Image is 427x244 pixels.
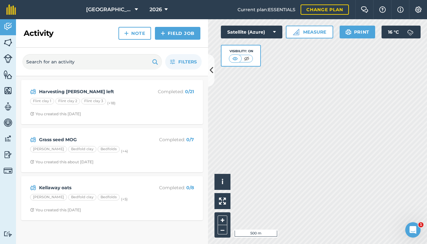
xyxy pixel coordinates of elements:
[4,38,12,47] img: svg+xml;base64,PHN2ZyB4bWxucz0iaHR0cDovL3d3dy53My5vcmcvMjAwMC9zdmciIHdpZHRoPSI1NiIgaGVpZ2h0PSI2MC...
[418,222,423,227] span: 1
[68,194,96,200] div: Bedfold clay
[4,118,12,127] img: svg+xml;base64,PD94bWwgdmVyc2lvbj0iMS4wIiBlbmNvZGluZz0idXRmLTgiPz4KPCEtLSBHZW5lcmF0b3I6IEFkb2JlIE...
[340,26,375,38] button: Print
[178,58,197,65] span: Filters
[361,6,368,13] img: Two speech bubbles overlapping with the left bubble in the forefront
[397,6,404,13] img: svg+xml;base64,PHN2ZyB4bWxucz0iaHR0cDovL3d3dy53My5vcmcvMjAwMC9zdmciIHdpZHRoPSIxNyIgaGVpZ2h0PSIxNy...
[149,6,162,13] span: 2026
[231,55,239,62] img: svg+xml;base64,PHN2ZyB4bWxucz0iaHR0cDovL3d3dy53My5vcmcvMjAwMC9zdmciIHdpZHRoPSI1MCIgaGVpZ2h0PSI0MC...
[238,6,295,13] span: Current plan : ESSENTIALS
[30,159,93,165] div: You created this about [DATE]
[143,184,194,191] p: Completed :
[30,136,36,143] img: svg+xml;base64,PD94bWwgdmVyc2lvbj0iMS4wIiBlbmNvZGluZz0idXRmLTgiPz4KPCEtLSBHZW5lcmF0b3I6IEFkb2JlIE...
[229,49,253,54] div: Visibility: On
[161,29,165,37] img: svg+xml;base64,PHN2ZyB4bWxucz0iaHR0cDovL3d3dy53My5vcmcvMjAwMC9zdmciIHdpZHRoPSIxNCIgaGVpZ2h0PSIyNC...
[121,197,128,201] small: (+ 5 )
[143,136,194,143] p: Completed :
[30,184,36,191] img: svg+xml;base64,PD94bWwgdmVyc2lvbj0iMS4wIiBlbmNvZGluZz0idXRmLTgiPz4KPCEtLSBHZW5lcmF0b3I6IEFkb2JlIE...
[185,89,194,94] strong: 0 / 21
[30,208,34,212] img: Clock with arrow pointing clockwise
[4,54,12,63] img: svg+xml;base64,PD94bWwgdmVyc2lvbj0iMS4wIiBlbmNvZGluZz0idXRmLTgiPz4KPCEtLSBHZW5lcmF0b3I6IEFkb2JlIE...
[98,146,120,152] div: Bedfolds
[186,137,194,142] strong: 0 / 7
[118,27,151,40] a: Note
[415,6,422,13] img: A cog icon
[243,55,251,62] img: svg+xml;base64,PHN2ZyB4bWxucz0iaHR0cDovL3d3dy53My5vcmcvMjAwMC9zdmciIHdpZHRoPSI1MCIgaGVpZ2h0PSI0MC...
[68,146,96,152] div: Bedfold clay
[121,149,128,153] small: (+ 4 )
[222,178,223,186] span: i
[6,4,16,15] img: fieldmargin Logo
[86,6,132,13] span: [GEOGRAPHIC_DATA]
[165,54,202,69] button: Filters
[218,225,227,234] button: –
[22,54,162,69] input: Search for an activity
[293,29,299,35] img: Ruler icon
[39,184,141,191] strong: Kellaway oats
[345,28,351,36] img: svg+xml;base64,PHN2ZyB4bWxucz0iaHR0cDovL3d3dy53My5vcmcvMjAwMC9zdmciIHdpZHRoPSIxOSIgaGVpZ2h0PSIyNC...
[4,86,12,95] img: svg+xml;base64,PHN2ZyB4bWxucz0iaHR0cDovL3d3dy53My5vcmcvMjAwMC9zdmciIHdpZHRoPSI1NiIgaGVpZ2h0PSI2MC...
[382,26,421,38] button: 16 °C
[405,222,421,238] iframe: Intercom live chat
[4,134,12,143] img: svg+xml;base64,PD94bWwgdmVyc2lvbj0iMS4wIiBlbmNvZGluZz0idXRmLTgiPz4KPCEtLSBHZW5lcmF0b3I6IEFkb2JlIE...
[388,26,399,38] span: 16 ° C
[24,28,53,38] h2: Activity
[81,98,106,104] div: Flint clay 3
[404,26,417,38] img: svg+xml;base64,PD94bWwgdmVyc2lvbj0iMS4wIiBlbmNvZGluZz0idXRmLTgiPz4KPCEtLSBHZW5lcmF0b3I6IEFkb2JlIE...
[30,194,67,200] div: [PERSON_NAME]
[30,112,34,116] img: Clock with arrow pointing clockwise
[286,26,333,38] button: Measure
[152,58,158,66] img: svg+xml;base64,PHN2ZyB4bWxucz0iaHR0cDovL3d3dy53My5vcmcvMjAwMC9zdmciIHdpZHRoPSIxOSIgaGVpZ2h0PSIyNC...
[25,180,199,216] a: Kellaway oatsCompleted: 0/8[PERSON_NAME]Bedfold clayBedfolds(+5)Clock with arrow pointing clockwi...
[30,160,34,164] img: Clock with arrow pointing clockwise
[4,70,12,79] img: svg+xml;base64,PHN2ZyB4bWxucz0iaHR0cDovL3d3dy53My5vcmcvMjAwMC9zdmciIHdpZHRoPSI1NiIgaGVpZ2h0PSI2MC...
[214,174,230,190] button: i
[219,198,226,205] img: Four arrows, one pointing top left, one top right, one bottom right and the last bottom left
[218,216,227,225] button: +
[379,6,386,13] img: A question mark icon
[4,166,12,175] img: svg+xml;base64,PD94bWwgdmVyc2lvbj0iMS4wIiBlbmNvZGluZz0idXRmLTgiPz4KPCEtLSBHZW5lcmF0b3I6IEFkb2JlIE...
[30,207,81,213] div: You created this [DATE]
[143,88,194,95] p: Completed :
[39,136,141,143] strong: Grass seed MOG
[301,4,349,15] a: Change plan
[55,98,80,104] div: Flint clay 2
[25,132,199,168] a: Grass seed MOGCompleted: 0/7[PERSON_NAME]Bedfold clayBedfolds(+4)Clock with arrow pointing clockw...
[30,88,36,95] img: svg+xml;base64,PD94bWwgdmVyc2lvbj0iMS4wIiBlbmNvZGluZz0idXRmLTgiPz4KPCEtLSBHZW5lcmF0b3I6IEFkb2JlIE...
[155,27,200,40] a: Field Job
[186,185,194,191] strong: 0 / 8
[4,150,12,159] img: svg+xml;base64,PD94bWwgdmVyc2lvbj0iMS4wIiBlbmNvZGluZz0idXRmLTgiPz4KPCEtLSBHZW5lcmF0b3I6IEFkb2JlIE...
[30,146,67,152] div: [PERSON_NAME]
[30,111,81,117] div: You created this [DATE]
[4,102,12,111] img: svg+xml;base64,PD94bWwgdmVyc2lvbj0iMS4wIiBlbmNvZGluZz0idXRmLTgiPz4KPCEtLSBHZW5lcmF0b3I6IEFkb2JlIE...
[25,84,199,120] a: Harvesting [PERSON_NAME] leftCompleted: 0/21Flint clay 1Flint clay 2Flint clay 3(+18)Clock with a...
[107,101,116,105] small: (+ 18 )
[124,29,129,37] img: svg+xml;base64,PHN2ZyB4bWxucz0iaHR0cDovL3d3dy53My5vcmcvMjAwMC9zdmciIHdpZHRoPSIxNCIgaGVpZ2h0PSIyNC...
[98,194,120,200] div: Bedfolds
[39,88,141,95] strong: Harvesting [PERSON_NAME] left
[4,22,12,31] img: svg+xml;base64,PD94bWwgdmVyc2lvbj0iMS4wIiBlbmNvZGluZz0idXRmLTgiPz4KPCEtLSBHZW5lcmF0b3I6IEFkb2JlIE...
[30,98,54,104] div: Flint clay 1
[4,231,12,237] img: svg+xml;base64,PD94bWwgdmVyc2lvbj0iMS4wIiBlbmNvZGluZz0idXRmLTgiPz4KPCEtLSBHZW5lcmF0b3I6IEFkb2JlIE...
[221,26,282,38] button: Satellite (Azure)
